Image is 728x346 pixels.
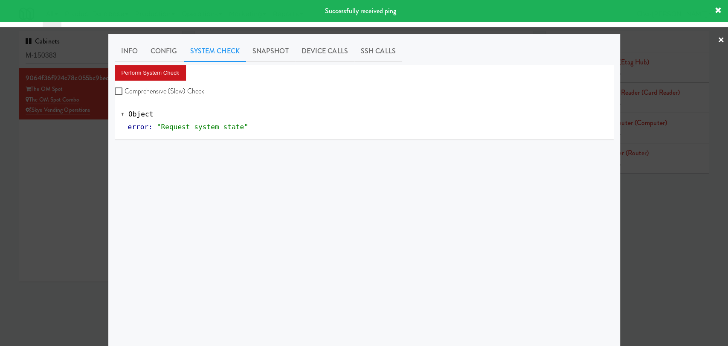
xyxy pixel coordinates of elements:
a: SSH Calls [354,41,402,62]
span: : [148,123,153,131]
a: × [718,27,725,54]
a: Config [144,41,184,62]
label: Comprehensive (Slow) Check [115,85,205,98]
a: System Check [184,41,246,62]
button: Perform System Check [115,65,186,81]
a: Snapshot [246,41,295,62]
a: Device Calls [295,41,354,62]
span: Object [128,110,153,118]
input: Comprehensive (Slow) Check [115,88,125,95]
span: error [128,123,149,131]
span: Successfully received ping [325,6,397,16]
a: Info [115,41,144,62]
span: "Request system state" [157,123,248,131]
